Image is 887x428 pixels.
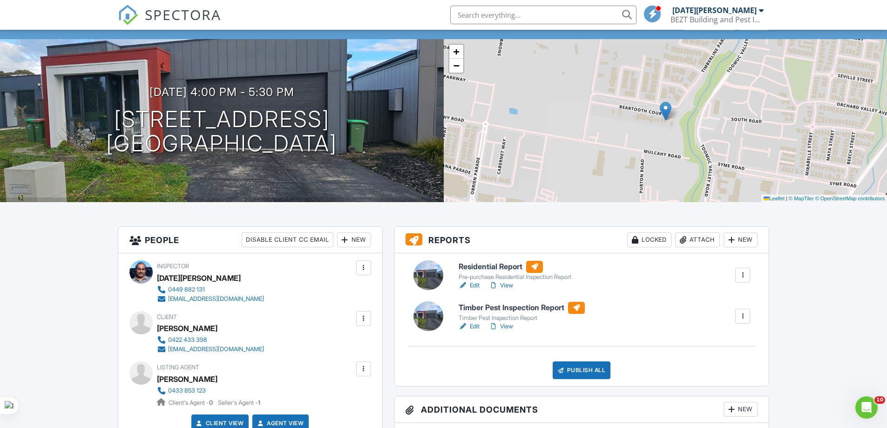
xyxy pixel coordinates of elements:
div: [PERSON_NAME] [157,321,217,335]
div: Client View [684,17,735,30]
h1: [STREET_ADDRESS] [GEOGRAPHIC_DATA] [106,107,337,156]
div: Timber Pest Inspection Report [459,314,585,322]
strong: 0 [209,399,213,406]
div: [DATE][PERSON_NAME] [672,6,757,15]
span: + [453,46,459,57]
div: Locked [627,232,671,247]
div: Attach [675,232,720,247]
iframe: Intercom live chat [855,396,878,419]
div: New [724,402,758,417]
a: View [489,281,513,290]
span: | [786,196,787,201]
span: Client's Agent - [169,399,214,406]
a: Edit [459,322,480,331]
h6: Residential Report [459,261,571,273]
div: More [738,17,769,30]
a: Agent View [256,419,304,428]
a: [EMAIL_ADDRESS][DOMAIN_NAME] [157,294,264,304]
a: Leaflet [764,196,785,201]
a: [EMAIL_ADDRESS][DOMAIN_NAME] [157,345,264,354]
h3: Additional Documents [394,396,769,423]
span: Listing Agent [157,364,199,371]
strong: 1 [258,399,260,406]
a: Zoom in [449,45,463,59]
img: The Best Home Inspection Software - Spectora [118,5,138,25]
div: 0422 433 398 [168,336,207,344]
a: 0449 882 131 [157,285,264,294]
a: © MapTiler [789,196,814,201]
div: Pre-purchase Residential Inspection Report [459,273,571,281]
div: [EMAIL_ADDRESS][DOMAIN_NAME] [168,295,264,303]
a: Client View [195,419,244,428]
h6: Timber Pest Inspection Report [459,302,585,314]
input: Search everything... [450,6,636,24]
span: Client [157,313,177,320]
a: 0433 853 123 [157,386,253,395]
div: Disable Client CC Email [242,232,333,247]
div: 0433 853 123 [168,387,206,394]
div: New [724,232,758,247]
span: 10 [874,396,885,404]
a: © OpenStreetMap contributors [815,196,885,201]
h3: People [118,227,382,253]
a: Residential Report Pre-purchase Residential Inspection Report [459,261,571,281]
div: Publish All [553,361,611,379]
img: Marker [660,102,671,121]
a: View [489,322,513,331]
a: Edit [459,281,480,290]
a: 0422 433 398 [157,335,264,345]
span: SPECTORA [145,5,221,24]
h3: Reports [394,227,769,253]
div: BEZT Building and Pest Inspections Victoria [670,15,764,24]
div: [DATE][PERSON_NAME] [157,271,241,285]
a: Zoom out [449,59,463,73]
a: SPECTORA [118,13,221,32]
span: − [453,60,459,71]
a: Timber Pest Inspection Report Timber Pest Inspection Report [459,302,585,322]
a: [PERSON_NAME] [157,372,217,386]
span: Inspector [157,263,189,270]
div: [EMAIL_ADDRESS][DOMAIN_NAME] [168,346,264,353]
div: 0449 882 131 [168,286,205,293]
span: Seller's Agent - [218,399,260,406]
h3: [DATE] 4:00 pm - 5:30 pm [149,86,294,98]
div: New [337,232,371,247]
